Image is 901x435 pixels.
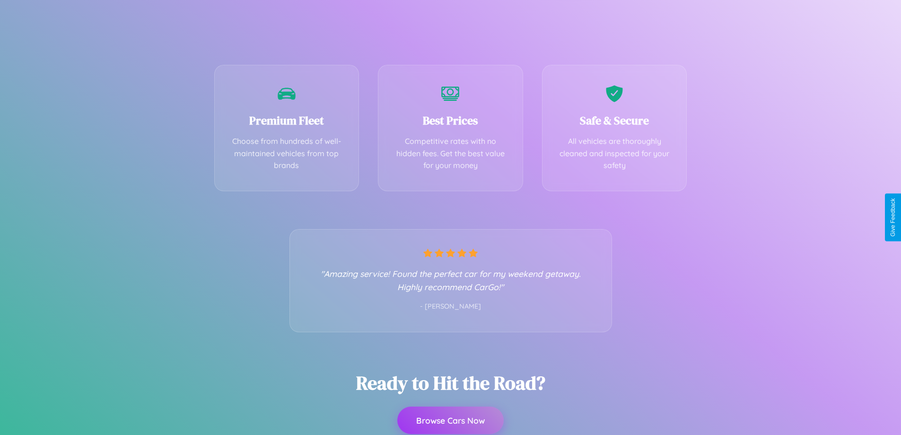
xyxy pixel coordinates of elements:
p: "Amazing service! Found the perfect car for my weekend getaway. Highly recommend CarGo!" [309,267,593,293]
p: Choose from hundreds of well-maintained vehicles from top brands [229,135,345,172]
h3: Premium Fleet [229,113,345,128]
h3: Safe & Secure [557,113,673,128]
p: All vehicles are thoroughly cleaned and inspected for your safety [557,135,673,172]
div: Give Feedback [890,198,896,237]
h3: Best Prices [393,113,508,128]
p: - [PERSON_NAME] [309,301,593,313]
p: Competitive rates with no hidden fees. Get the best value for your money [393,135,508,172]
h2: Ready to Hit the Road? [356,370,545,396]
button: Browse Cars Now [397,407,504,434]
